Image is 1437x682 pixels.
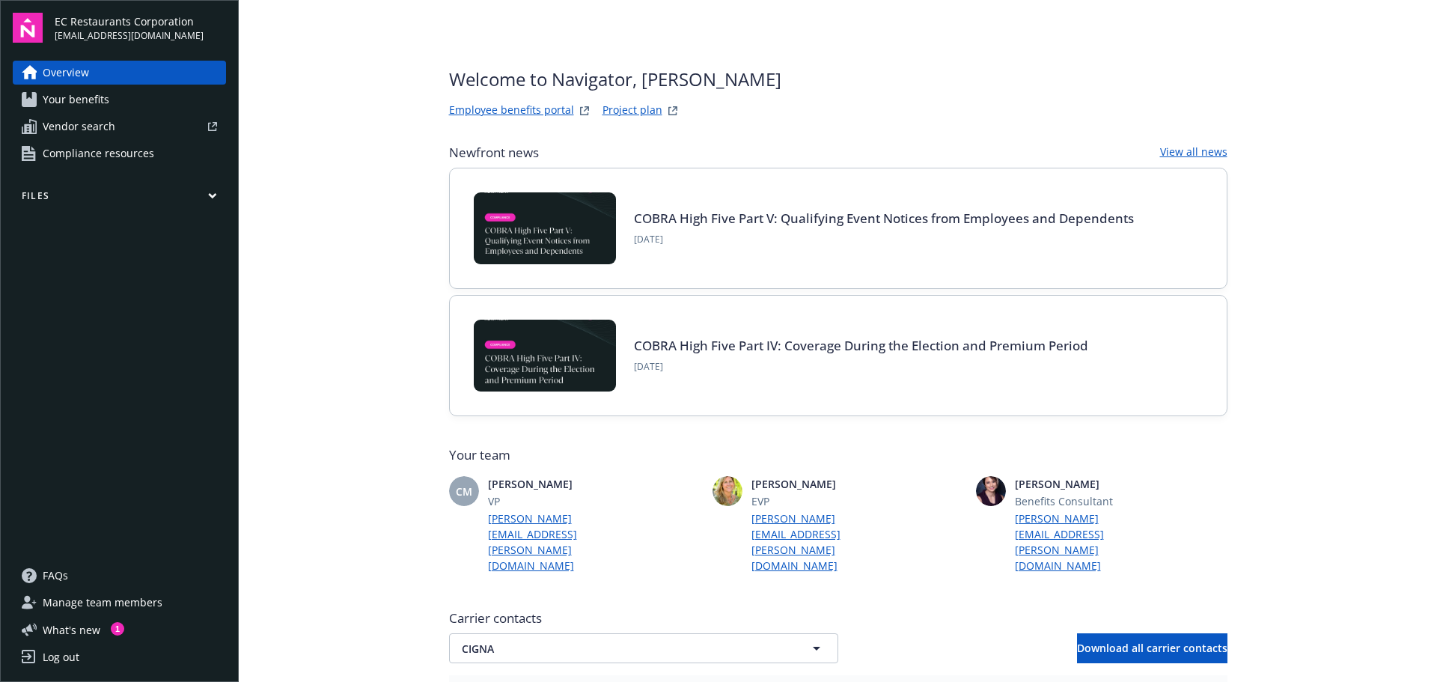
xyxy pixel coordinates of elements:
[474,320,616,392] img: BLOG-Card Image - Compliance - COBRA High Five Pt 4 - 09-04-25.jpg
[751,511,898,573] a: [PERSON_NAME][EMAIL_ADDRESS][PERSON_NAME][DOMAIN_NAME]
[111,622,124,636] div: 1
[13,622,124,638] button: What's new1
[43,141,154,165] span: Compliance resources
[474,192,616,264] img: BLOG-Card Image - Compliance - COBRA High Five Pt 5 - 09-11-25.jpg
[602,102,662,120] a: Project plan
[1015,511,1162,573] a: [PERSON_NAME][EMAIL_ADDRESS][PERSON_NAME][DOMAIN_NAME]
[1077,633,1227,663] button: Download all carrier contacts
[751,493,898,509] span: EVP
[13,61,226,85] a: Overview
[634,233,1134,246] span: [DATE]
[43,88,109,112] span: Your benefits
[13,189,226,208] button: Files
[13,591,226,615] a: Manage team members
[634,337,1088,354] a: COBRA High Five Part IV: Coverage During the Election and Premium Period
[976,476,1006,506] img: photo
[664,102,682,120] a: projectPlanWebsite
[449,609,1227,627] span: Carrier contacts
[751,476,898,492] span: [PERSON_NAME]
[449,633,838,663] button: CIGNA
[488,511,635,573] a: [PERSON_NAME][EMAIL_ADDRESS][PERSON_NAME][DOMAIN_NAME]
[1160,144,1227,162] a: View all news
[55,29,204,43] span: [EMAIL_ADDRESS][DOMAIN_NAME]
[488,476,635,492] span: [PERSON_NAME]
[449,66,781,93] span: Welcome to Navigator , [PERSON_NAME]
[43,622,100,638] span: What ' s new
[488,493,635,509] span: VP
[13,88,226,112] a: Your benefits
[13,141,226,165] a: Compliance resources
[43,564,68,588] span: FAQs
[449,144,539,162] span: Newfront news
[55,13,226,43] button: EC Restaurants Corporation[EMAIL_ADDRESS][DOMAIN_NAME]
[634,210,1134,227] a: COBRA High Five Part V: Qualifying Event Notices from Employees and Dependents
[449,102,574,120] a: Employee benefits portal
[713,476,742,506] img: photo
[576,102,594,120] a: striveWebsite
[43,591,162,615] span: Manage team members
[43,115,115,138] span: Vendor search
[456,484,472,499] span: CM
[55,13,204,29] span: EC Restaurants Corporation
[13,115,226,138] a: Vendor search
[449,446,1227,464] span: Your team
[13,13,43,43] img: navigator-logo.svg
[1077,641,1227,655] span: Download all carrier contacts
[43,645,79,669] div: Log out
[1015,476,1162,492] span: [PERSON_NAME]
[634,360,1088,374] span: [DATE]
[13,564,226,588] a: FAQs
[43,61,89,85] span: Overview
[462,641,773,657] span: CIGNA
[1015,493,1162,509] span: Benefits Consultant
